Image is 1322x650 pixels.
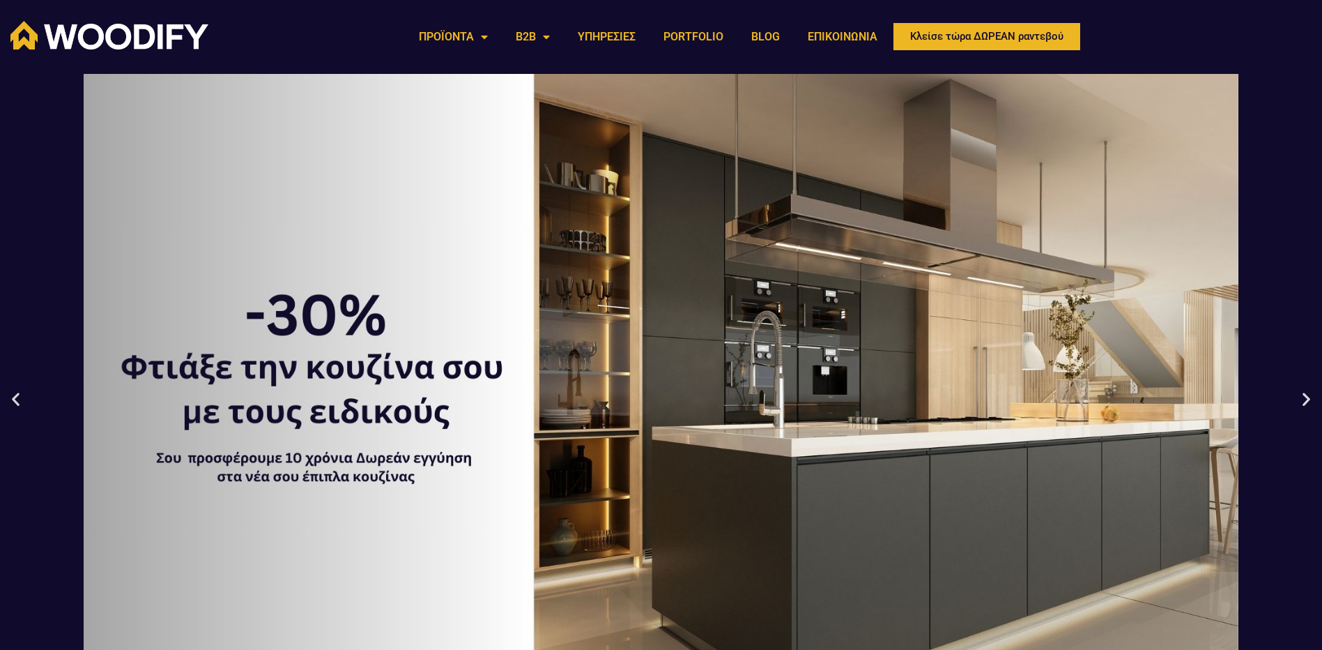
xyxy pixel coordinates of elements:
a: B2B [502,21,564,53]
a: Κλείσε τώρα ΔΩΡΕΑΝ ραντεβού [891,21,1082,52]
span: Κλείσε τώρα ΔΩΡΕΑΝ ραντεβού [910,31,1063,42]
a: ΠΡΟΪΟΝΤΑ [405,21,502,53]
a: ΥΠΗΡΕΣΙΕΣ [564,21,650,53]
img: Woodify [10,21,208,50]
a: ΕΠΙΚΟΙΝΩΝΙΑ [794,21,891,53]
a: PORTFOLIO [650,21,737,53]
nav: Menu [405,21,891,53]
a: BLOG [737,21,794,53]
